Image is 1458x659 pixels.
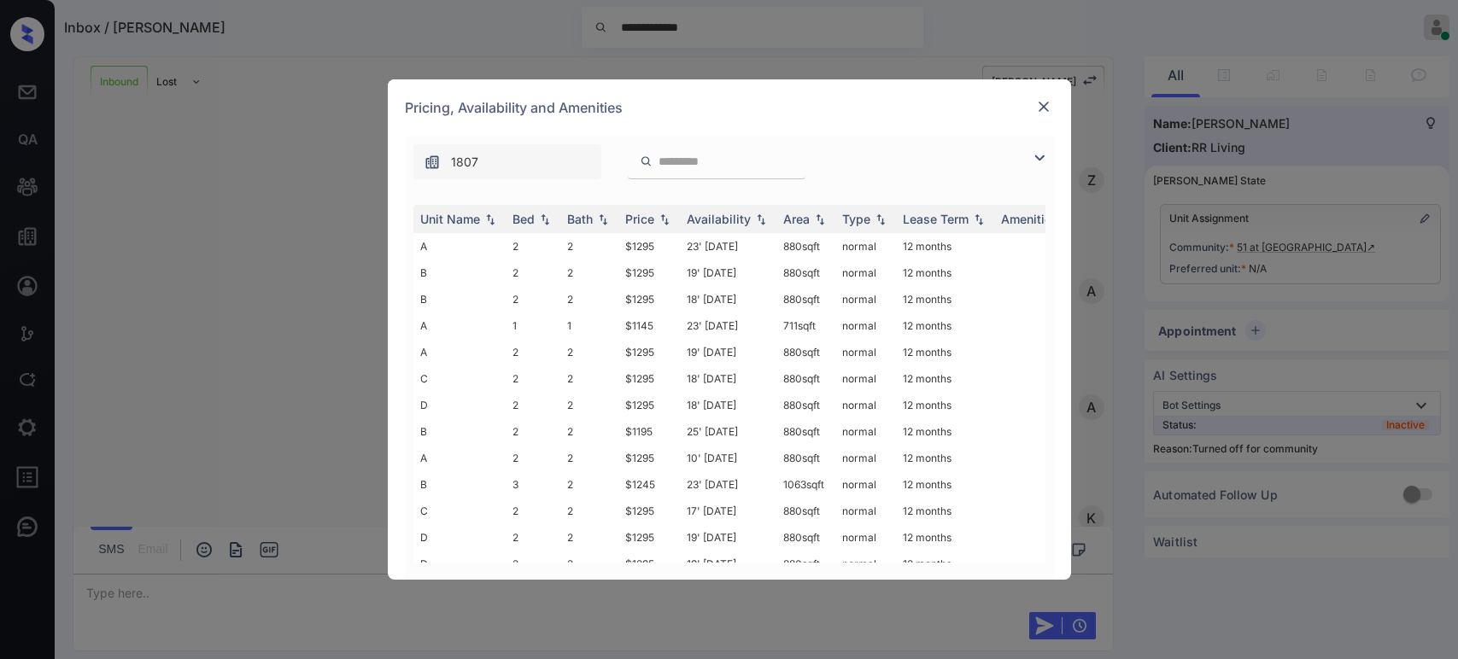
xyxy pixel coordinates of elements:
[680,312,776,339] td: 23' [DATE]
[687,212,751,226] div: Availability
[680,339,776,365] td: 19' [DATE]
[896,551,994,577] td: 12 months
[835,233,896,260] td: normal
[506,392,560,418] td: 2
[776,312,835,339] td: 711 sqft
[896,365,994,392] td: 12 months
[451,153,478,172] span: 1807
[896,339,994,365] td: 12 months
[618,286,680,312] td: $1295
[560,445,618,471] td: 2
[413,312,506,339] td: A
[506,260,560,286] td: 2
[970,213,987,225] img: sorting
[560,312,618,339] td: 1
[896,418,994,445] td: 12 months
[618,392,680,418] td: $1295
[680,365,776,392] td: 18' [DATE]
[482,213,499,225] img: sorting
[618,233,680,260] td: $1295
[618,312,680,339] td: $1145
[776,445,835,471] td: 880 sqft
[413,286,506,312] td: B
[506,498,560,524] td: 2
[896,471,994,498] td: 12 months
[625,212,654,226] div: Price
[618,551,680,577] td: $1295
[560,498,618,524] td: 2
[388,79,1071,136] div: Pricing, Availability and Amenities
[896,445,994,471] td: 12 months
[835,392,896,418] td: normal
[506,445,560,471] td: 2
[896,233,994,260] td: 12 months
[835,471,896,498] td: normal
[680,524,776,551] td: 19' [DATE]
[776,339,835,365] td: 880 sqft
[560,233,618,260] td: 2
[506,233,560,260] td: 2
[680,418,776,445] td: 25' [DATE]
[413,339,506,365] td: A
[835,260,896,286] td: normal
[896,392,994,418] td: 12 months
[680,286,776,312] td: 18' [DATE]
[783,212,810,226] div: Area
[560,260,618,286] td: 2
[680,233,776,260] td: 23' [DATE]
[413,418,506,445] td: B
[1035,98,1052,115] img: close
[413,260,506,286] td: B
[776,260,835,286] td: 880 sqft
[424,154,441,171] img: icon-zuma
[896,260,994,286] td: 12 months
[656,213,673,225] img: sorting
[776,233,835,260] td: 880 sqft
[776,524,835,551] td: 880 sqft
[560,551,618,577] td: 2
[903,212,969,226] div: Lease Term
[536,213,553,225] img: sorting
[896,498,994,524] td: 12 months
[776,365,835,392] td: 880 sqft
[842,212,870,226] div: Type
[506,365,560,392] td: 2
[618,365,680,392] td: $1295
[618,471,680,498] td: $1245
[1029,148,1050,168] img: icon-zuma
[618,418,680,445] td: $1195
[594,213,612,225] img: sorting
[506,286,560,312] td: 2
[560,418,618,445] td: 2
[872,213,889,225] img: sorting
[413,498,506,524] td: C
[776,551,835,577] td: 880 sqft
[560,471,618,498] td: 2
[413,551,506,577] td: D
[413,524,506,551] td: D
[680,392,776,418] td: 18' [DATE]
[776,418,835,445] td: 880 sqft
[560,339,618,365] td: 2
[776,286,835,312] td: 880 sqft
[413,233,506,260] td: A
[618,339,680,365] td: $1295
[680,445,776,471] td: 10' [DATE]
[506,339,560,365] td: 2
[835,286,896,312] td: normal
[506,312,560,339] td: 1
[680,551,776,577] td: 19' [DATE]
[835,498,896,524] td: normal
[640,154,653,169] img: icon-zuma
[680,498,776,524] td: 17' [DATE]
[413,365,506,392] td: C
[835,524,896,551] td: normal
[506,551,560,577] td: 2
[835,312,896,339] td: normal
[512,212,535,226] div: Bed
[680,260,776,286] td: 19' [DATE]
[811,213,829,225] img: sorting
[835,445,896,471] td: normal
[567,212,593,226] div: Bath
[618,524,680,551] td: $1295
